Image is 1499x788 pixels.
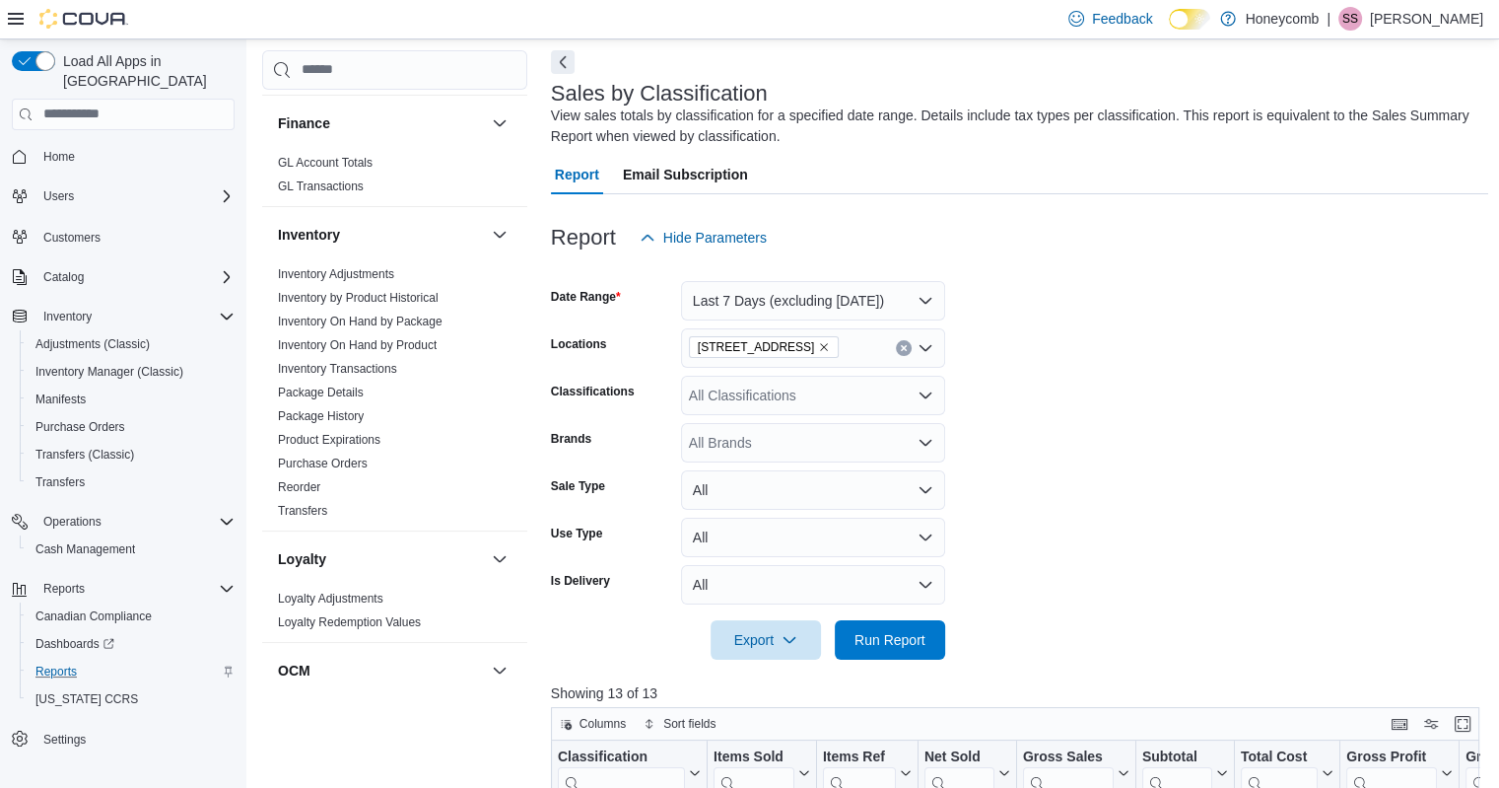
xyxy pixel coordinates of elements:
[28,632,235,656] span: Dashboards
[20,441,242,468] button: Transfers (Classic)
[1169,30,1170,31] span: Dark Mode
[278,290,439,306] span: Inventory by Product Historical
[1241,749,1318,767] div: Total Cost
[632,218,775,257] button: Hide Parameters
[488,547,511,571] button: Loyalty
[1246,7,1320,31] p: Honeycomb
[551,573,610,589] label: Is Delivery
[28,388,94,411] a: Manifests
[698,337,815,357] span: [STREET_ADDRESS]
[1342,7,1358,31] span: SS
[35,664,77,680] span: Reports
[896,340,912,356] button: Clear input
[28,443,235,466] span: Transfers (Classic)
[551,226,616,250] h3: Report
[20,536,242,563] button: Cash Management
[278,614,421,630] span: Loyalty Redemption Values
[278,179,364,194] span: GL Transactions
[278,591,383,607] span: Loyalty Adjustments
[1169,9,1210,30] input: Dark Mode
[278,315,443,328] a: Inventory On Hand by Package
[35,305,235,328] span: Inventory
[28,537,143,561] a: Cash Management
[278,504,327,518] a: Transfers
[551,683,1489,703] p: Showing 13 of 13
[39,9,128,29] img: Cova
[43,269,84,285] span: Catalog
[35,224,235,249] span: Customers
[35,728,94,752] a: Settings
[28,332,158,356] a: Adjustments (Classic)
[20,603,242,630] button: Canadian Compliance
[262,262,527,531] div: Inventory
[278,480,320,494] a: Reorder
[28,332,235,356] span: Adjustments (Classic)
[35,636,114,652] span: Dashboards
[35,364,183,380] span: Inventory Manager (Classic)
[278,291,439,305] a: Inventory by Product Historical
[35,305,100,328] button: Inventory
[28,660,235,683] span: Reports
[35,609,152,624] span: Canadian Compliance
[1023,749,1114,767] div: Gross Sales
[20,413,242,441] button: Purchase Orders
[551,431,591,447] label: Brands
[918,340,933,356] button: Open list of options
[558,749,685,767] div: Classification
[551,336,607,352] label: Locations
[35,184,82,208] button: Users
[43,514,102,530] span: Operations
[28,687,235,711] span: Washington CCRS
[20,358,242,386] button: Inventory Manager (Classic)
[663,228,767,248] span: Hide Parameters
[28,415,235,439] span: Purchase Orders
[35,184,235,208] span: Users
[35,447,134,463] span: Transfers (Classic)
[722,620,809,660] span: Export
[579,716,626,732] span: Columns
[278,409,364,423] a: Package History
[43,732,86,748] span: Settings
[823,749,896,767] div: Items Ref
[278,433,380,447] a: Product Expirations
[43,309,92,324] span: Inventory
[681,470,945,510] button: All
[278,549,326,569] h3: Loyalty
[35,727,235,752] span: Settings
[35,474,85,490] span: Transfers
[278,408,364,424] span: Package History
[278,456,368,471] span: Purchase Orders
[28,415,133,439] a: Purchase Orders
[818,341,830,353] button: Remove 107-2317 Millstream Road from selection in this group
[278,362,397,376] a: Inventory Transactions
[278,156,373,170] a: GL Account Totals
[28,443,142,466] a: Transfers (Classic)
[278,337,437,353] span: Inventory On Hand by Product
[35,392,86,407] span: Manifests
[35,577,235,601] span: Reports
[488,659,511,682] button: OCM
[1346,749,1437,767] div: Gross Profit
[28,660,85,683] a: Reports
[278,661,310,681] h3: OCM
[35,144,235,169] span: Home
[35,541,135,557] span: Cash Management
[681,281,945,321] button: Last 7 Days (excluding [DATE])
[1092,9,1152,29] span: Feedback
[43,188,74,204] span: Users
[278,385,364,400] span: Package Details
[4,182,242,210] button: Users
[681,565,945,605] button: All
[278,266,394,282] span: Inventory Adjustments
[278,592,383,606] a: Loyalty Adjustments
[35,336,150,352] span: Adjustments (Classic)
[35,510,109,534] button: Operations
[1142,749,1212,767] div: Subtotal
[55,51,235,91] span: Load All Apps in [GEOGRAPHIC_DATA]
[262,151,527,206] div: Finance
[35,577,93,601] button: Reports
[43,230,101,246] span: Customers
[714,749,794,767] div: Items Sold
[551,82,768,106] h3: Sales by Classification
[278,113,484,133] button: Finance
